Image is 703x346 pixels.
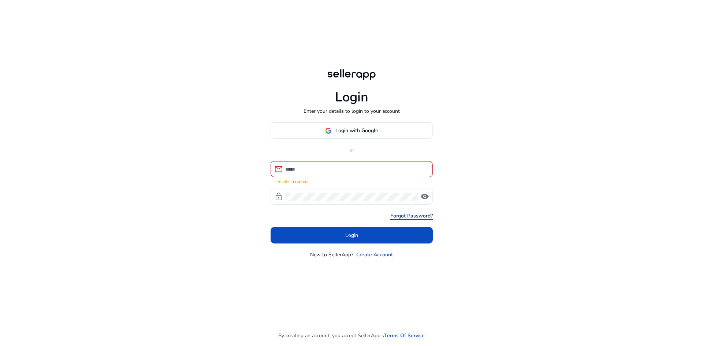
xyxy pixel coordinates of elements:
[335,89,368,105] h1: Login
[304,107,400,115] p: Enter your details to login to your account
[356,251,393,258] a: Create Account
[271,122,433,139] button: Login with Google
[274,192,283,201] span: lock
[345,231,358,239] span: Login
[384,332,425,339] a: Terms Of Service
[420,192,429,201] span: visibility
[335,127,378,134] span: Login with Google
[276,177,427,185] mat-error: Email is
[271,146,433,154] p: or
[310,251,353,258] p: New to SellerApp?
[325,127,332,134] img: google-logo.svg
[291,179,308,185] strong: required
[271,227,433,243] button: Login
[390,212,433,220] a: Forgot Password?
[274,165,283,174] span: mail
